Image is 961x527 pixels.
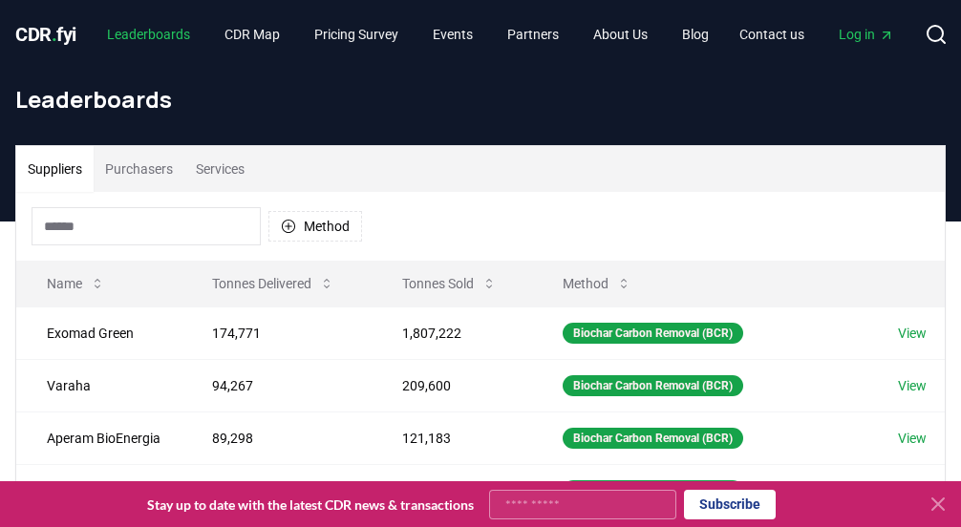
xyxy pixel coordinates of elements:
[16,359,182,411] td: Varaha
[182,411,372,464] td: 89,298
[52,23,57,46] span: .
[182,306,372,359] td: 174,771
[16,411,182,464] td: Aperam BioEnergia
[92,17,724,52] nav: Main
[15,21,76,48] a: CDR.fyi
[372,306,533,359] td: 1,807,222
[578,17,663,52] a: About Us
[372,359,533,411] td: 209,600
[898,429,927,448] a: View
[209,17,295,52] a: CDR Map
[268,211,362,242] button: Method
[563,323,743,344] div: Biochar Carbon Removal (BCR)
[724,17,909,52] nav: Main
[547,264,647,303] button: Method
[724,17,820,52] a: Contact us
[182,359,372,411] td: 94,267
[32,264,120,303] button: Name
[299,17,414,52] a: Pricing Survey
[184,146,256,192] button: Services
[372,464,533,516] td: 57,841
[16,306,182,359] td: Exomad Green
[823,17,909,52] a: Log in
[417,17,488,52] a: Events
[898,376,927,395] a: View
[563,428,743,449] div: Biochar Carbon Removal (BCR)
[563,375,743,396] div: Biochar Carbon Removal (BCR)
[667,17,724,52] a: Blog
[492,17,574,52] a: Partners
[563,480,743,501] div: Biochar Carbon Removal (BCR)
[92,17,205,52] a: Leaderboards
[182,464,372,516] td: 57,833
[16,146,94,192] button: Suppliers
[387,264,512,303] button: Tonnes Sold
[898,324,927,343] a: View
[372,411,533,464] td: 121,183
[197,264,350,303] button: Tonnes Delivered
[15,84,946,115] h1: Leaderboards
[16,464,182,516] td: Wakefield Biochar
[839,25,894,44] span: Log in
[94,146,184,192] button: Purchasers
[15,23,76,46] span: CDR fyi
